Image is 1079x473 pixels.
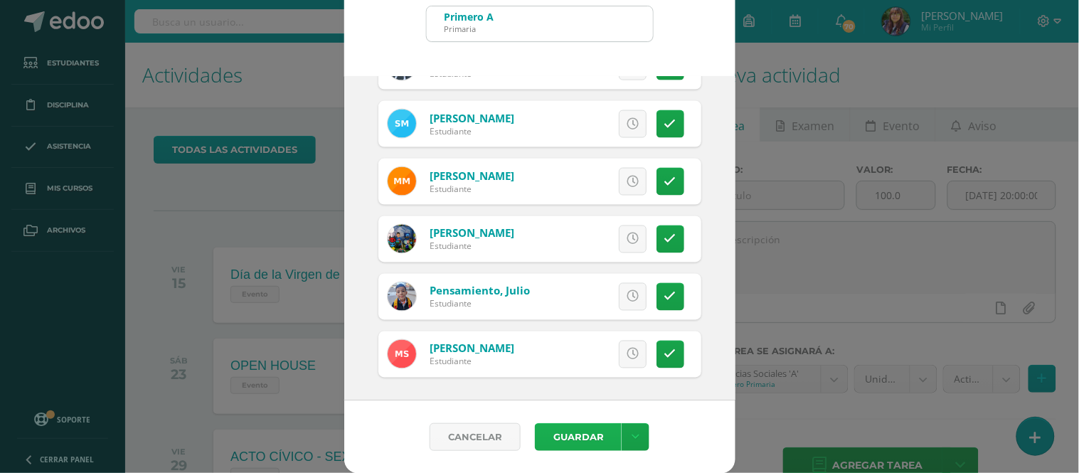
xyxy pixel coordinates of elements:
img: 09232247c0b0cbaecf764a960ba4c456.png [388,340,416,368]
div: Estudiante [430,240,514,253]
a: [PERSON_NAME] [430,169,514,183]
div: Estudiante [430,356,514,368]
div: Estudiante [430,183,514,195]
a: Pensamiento, Julio [430,284,530,298]
div: Estudiante [430,125,514,137]
img: 5517557a00ec6cb4703d17cce7e93c31.png [388,167,416,196]
a: [PERSON_NAME] [430,111,514,125]
div: Primaria [445,23,494,34]
img: 6e7454127d5b9f660b61043954dc5ce8.png [388,282,416,311]
a: [PERSON_NAME] [430,226,514,240]
div: Primero A [445,10,494,23]
input: Busca un grado o sección aquí... [427,6,653,41]
img: dcaf5a3d1792485501248405a57d00c4.png [388,225,416,253]
button: Guardar [535,423,622,451]
a: Cancelar [430,423,521,451]
div: Estudiante [430,298,530,310]
a: [PERSON_NAME] [430,341,514,356]
img: 33927b736da7a3e370b38c6fb2e16b9c.png [388,110,416,138]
